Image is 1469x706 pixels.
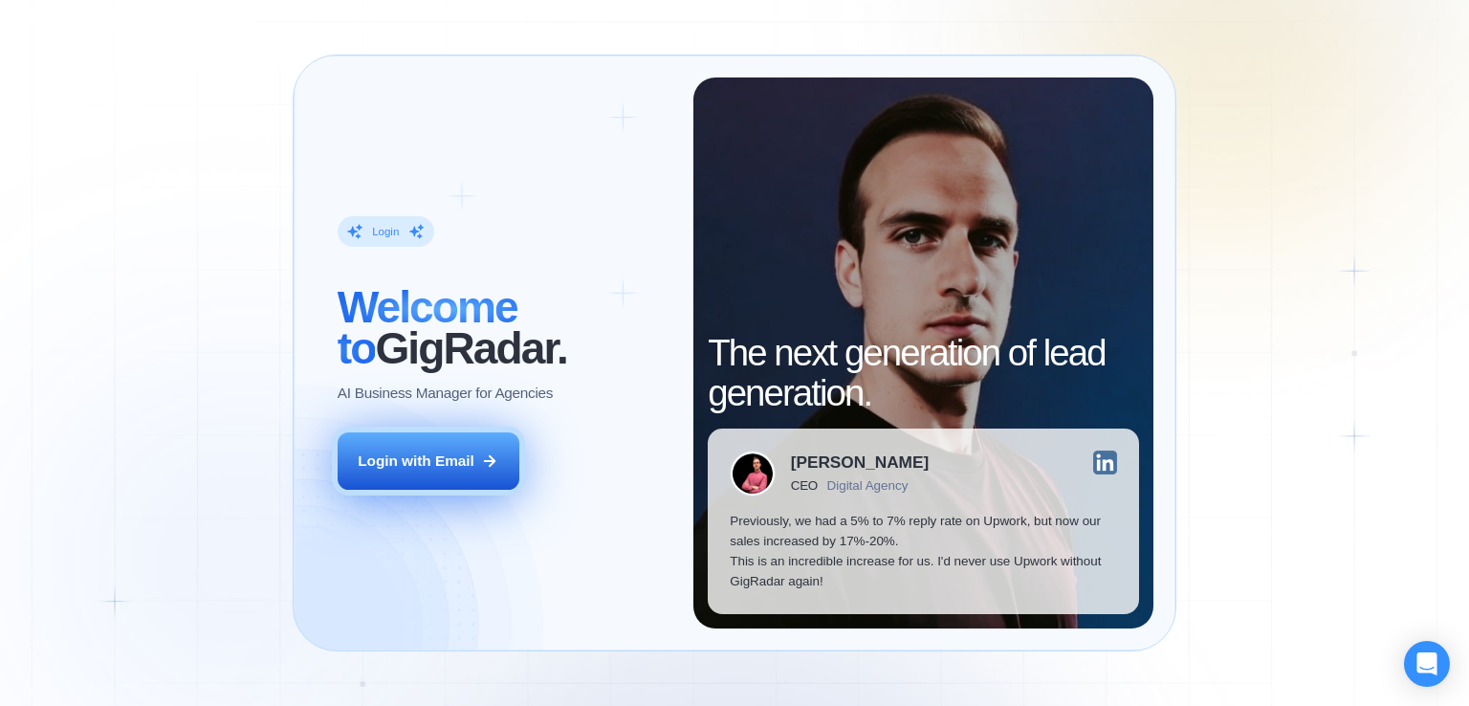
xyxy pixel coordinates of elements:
div: Open Intercom Messenger [1404,641,1450,687]
span: Welcome to [338,282,517,372]
p: Previously, we had a 5% to 7% reply rate on Upwork, but now our sales increased by 17%-20%. This ... [730,511,1117,592]
h2: The next generation of lead generation. [708,333,1139,413]
div: Digital Agency [827,478,909,493]
p: AI Business Manager for Agencies [338,383,553,403]
div: Login with Email [358,451,474,471]
button: Login with Email [338,432,519,490]
h2: ‍ GigRadar. [338,287,671,367]
div: Login [372,225,399,239]
div: [PERSON_NAME] [791,454,929,471]
div: CEO [791,478,818,493]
